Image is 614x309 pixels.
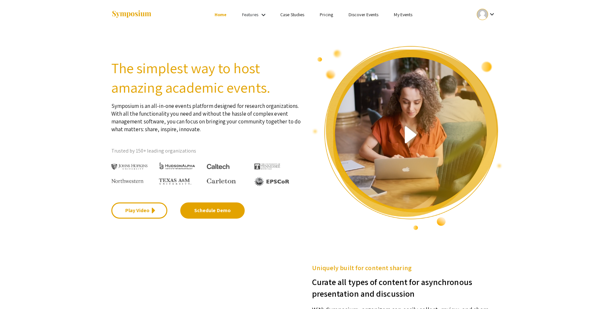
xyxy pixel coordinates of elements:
h3: Curate all types of content for asynchronous presentation and discussion [312,273,503,299]
p: Trusted by 150+ leading organizations [111,146,302,156]
img: Texas A&M University [159,178,191,185]
h5: Uniquely built for content sharing [312,263,503,273]
img: EPSCOR [254,177,290,186]
h2: The simplest way to host amazing academic events. [111,58,302,97]
a: Features [242,12,258,17]
mat-icon: Expand Features list [260,11,267,19]
img: Northwestern [111,179,144,183]
a: Pricing [320,12,333,17]
img: Caltech [207,164,229,169]
img: HudsonAlpha [159,162,195,169]
img: Symposium by ForagerOne [111,10,152,19]
a: Discover Events [349,12,379,17]
img: Carleton [207,178,236,184]
img: The University of Tennessee [254,164,280,169]
a: My Events [394,12,412,17]
img: video overview of Symposium [312,45,503,231]
a: Home [215,12,227,17]
button: Expand account dropdown [470,7,503,22]
a: Case Studies [280,12,304,17]
mat-icon: Expand account dropdown [488,10,496,18]
a: Schedule Demo [180,202,245,219]
img: Johns Hopkins University [111,164,148,170]
a: Play Video [111,202,167,219]
p: Symposium is an all-in-one events platform designed for research organizations. With all the func... [111,97,302,133]
iframe: Chat [5,280,28,304]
